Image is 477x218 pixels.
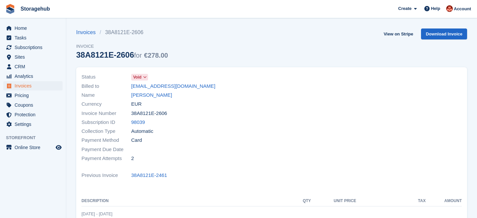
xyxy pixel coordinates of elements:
a: Invoices [76,28,100,36]
span: 38A8121E-2606 [131,110,167,117]
span: [DATE] - [DATE] [81,211,112,216]
span: Sites [15,52,54,62]
span: Online Store [15,143,54,152]
span: Pricing [15,91,54,100]
span: EUR [131,100,142,108]
a: menu [3,143,63,152]
th: QTY [294,196,311,206]
span: Collection Type [81,128,131,135]
a: [EMAIL_ADDRESS][DOMAIN_NAME] [131,82,215,90]
span: Void [133,74,141,80]
th: Amount [426,196,462,206]
a: Download Invoice [421,28,467,39]
a: menu [3,62,63,71]
a: Storagehub [18,3,53,14]
span: Tasks [15,33,54,42]
span: Card [131,136,142,144]
img: Nick [446,5,453,12]
span: CRM [15,62,54,71]
span: Account [454,6,471,12]
span: for [134,52,142,59]
span: Invoices [15,81,54,90]
a: menu [3,91,63,100]
span: Subscription ID [81,119,131,126]
span: Invoice [76,43,168,50]
a: [PERSON_NAME] [131,91,172,99]
a: menu [3,81,63,90]
span: Protection [15,110,54,119]
span: Payment Due Date [81,146,131,153]
a: menu [3,43,63,52]
span: Billed to [81,82,131,90]
a: 98039 [131,119,145,126]
span: Create [398,5,411,12]
a: menu [3,24,63,33]
a: menu [3,110,63,119]
th: Description [81,196,294,206]
span: Subscriptions [15,43,54,52]
span: Name [81,91,131,99]
a: Preview store [55,143,63,151]
span: Status [81,73,131,81]
a: Void [131,73,148,81]
div: 38A8121E-2606 [76,50,168,59]
a: 38A8121E-2461 [131,172,167,179]
span: Help [431,5,440,12]
span: Home [15,24,54,33]
nav: breadcrumbs [76,28,168,36]
span: €278.00 [144,52,168,59]
span: Coupons [15,100,54,110]
span: Invoice Number [81,110,131,117]
th: Tax [356,196,426,206]
span: 2 [131,155,134,162]
span: Analytics [15,72,54,81]
a: menu [3,33,63,42]
span: Automatic [131,128,153,135]
span: Previous Invoice [81,172,131,179]
span: Payment Method [81,136,131,144]
a: menu [3,120,63,129]
span: Storefront [6,135,66,141]
a: menu [3,72,63,81]
a: menu [3,52,63,62]
span: Currency [81,100,131,108]
th: Unit Price [311,196,356,206]
a: menu [3,100,63,110]
span: Settings [15,120,54,129]
a: View on Stripe [381,28,416,39]
img: stora-icon-8386f47178a22dfd0bd8f6a31ec36ba5ce8667c1dd55bd0f319d3a0aa187defe.svg [5,4,15,14]
span: Payment Attempts [81,155,131,162]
